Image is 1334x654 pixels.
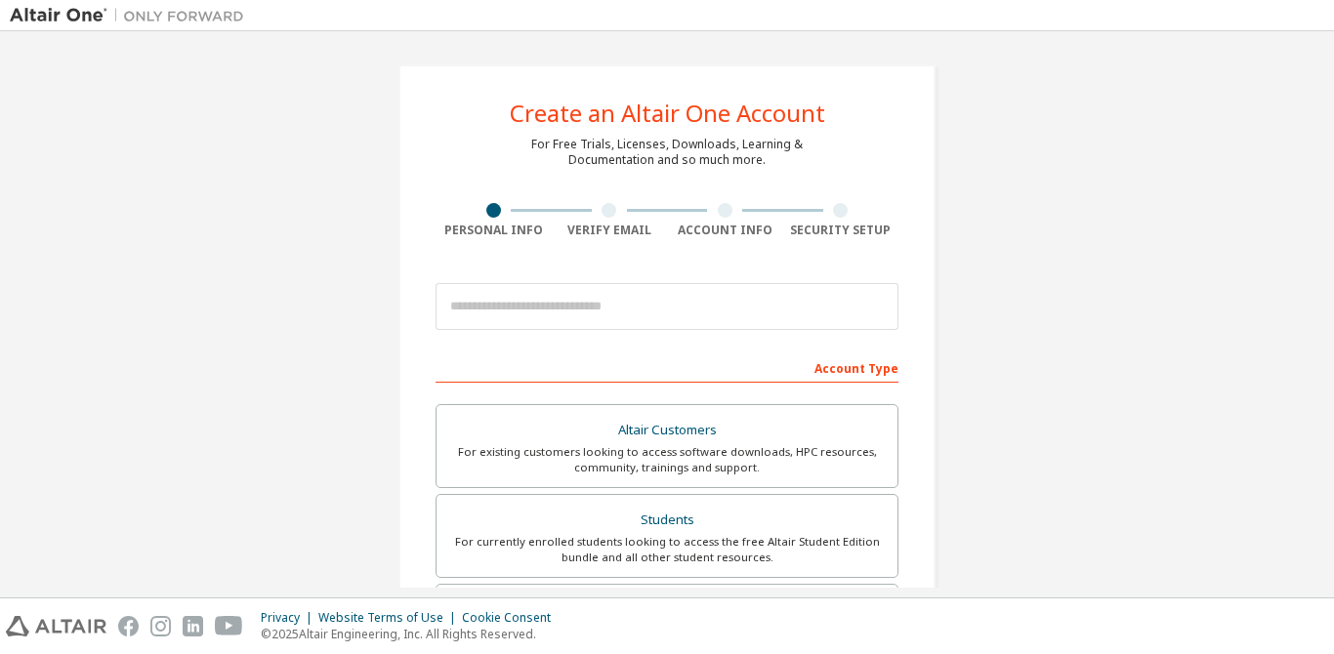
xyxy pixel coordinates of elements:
div: Account Info [667,223,783,238]
div: For currently enrolled students looking to access the free Altair Student Edition bundle and all ... [448,534,886,565]
div: Privacy [261,610,318,626]
img: Altair One [10,6,254,25]
div: For existing customers looking to access software downloads, HPC resources, community, trainings ... [448,444,886,475]
p: © 2025 Altair Engineering, Inc. All Rights Reserved. [261,626,563,642]
img: facebook.svg [118,616,139,636]
img: youtube.svg [215,616,243,636]
div: Account Type [436,351,898,383]
div: Security Setup [783,223,899,238]
div: For Free Trials, Licenses, Downloads, Learning & Documentation and so much more. [531,137,803,168]
div: Verify Email [552,223,668,238]
div: Website Terms of Use [318,610,462,626]
div: Cookie Consent [462,610,563,626]
div: Altair Customers [448,417,886,444]
div: Create an Altair One Account [510,102,825,125]
div: Students [448,507,886,534]
img: linkedin.svg [183,616,203,636]
div: Personal Info [436,223,552,238]
img: instagram.svg [150,616,171,636]
img: altair_logo.svg [6,616,106,636]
